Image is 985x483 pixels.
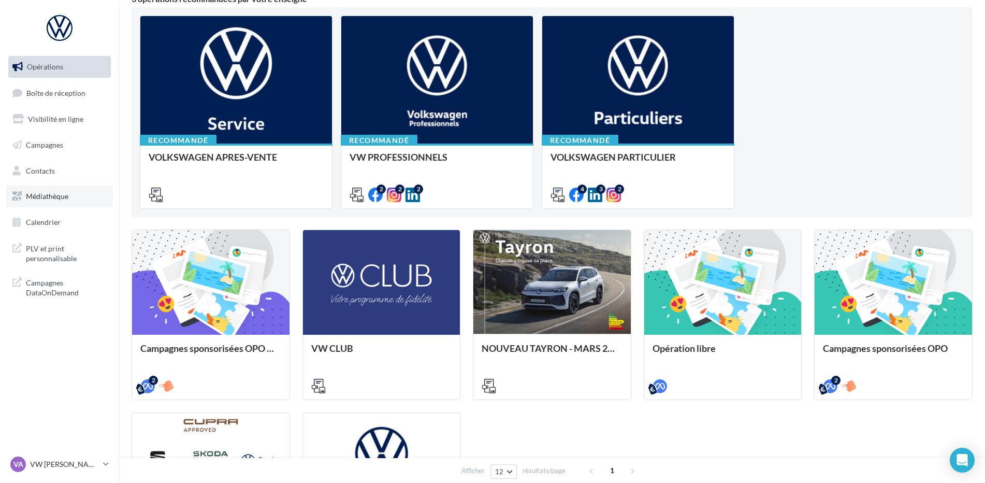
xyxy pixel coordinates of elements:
div: VOLKSWAGEN APRES-VENTE [149,152,324,173]
div: Open Intercom Messenger [950,448,975,473]
div: Recommandé [542,135,618,146]
div: VW CLUB [311,343,452,364]
div: 2 [395,184,404,194]
div: Opération libre [653,343,793,364]
div: VOLKSWAGEN PARTICULIER [551,152,726,173]
div: 3 [596,184,605,194]
div: VW PROFESSIONNELS [350,152,525,173]
div: 4 [577,184,587,194]
div: 2 [831,376,841,385]
a: Visibilité en ligne [6,108,113,130]
span: Campagnes DataOnDemand [26,276,107,298]
div: NOUVEAU TAYRON - MARS 2025 [482,343,622,364]
span: Calendrier [26,218,61,226]
span: Contacts [26,166,55,175]
div: Campagnes sponsorisées OPO Septembre [140,343,281,364]
a: Opérations [6,56,113,78]
div: 2 [615,184,624,194]
div: Recommandé [140,135,216,146]
span: Opérations [27,62,63,71]
a: Campagnes DataOnDemand [6,272,113,302]
a: VA VW [PERSON_NAME] [8,454,111,474]
div: Recommandé [341,135,417,146]
span: VA [13,459,23,470]
span: Boîte de réception [26,88,85,97]
a: Calendrier [6,211,113,233]
div: Campagnes sponsorisées OPO [823,343,964,364]
span: Afficher [461,466,485,476]
a: Médiathèque [6,186,113,207]
span: Médiathèque [26,192,68,201]
span: Visibilité en ligne [28,115,83,123]
div: 2 [414,184,423,194]
span: résultats/page [523,466,566,476]
span: 1 [604,462,620,479]
button: 12 [490,464,517,479]
a: Campagnes [6,134,113,156]
a: Boîte de réception [6,82,113,104]
span: Campagnes [26,140,63,149]
div: 2 [376,184,386,194]
span: 12 [495,467,504,476]
a: PLV et print personnalisable [6,237,113,268]
span: PLV et print personnalisable [26,241,107,264]
a: Contacts [6,160,113,182]
div: 2 [149,376,158,385]
p: VW [PERSON_NAME] [30,459,99,470]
